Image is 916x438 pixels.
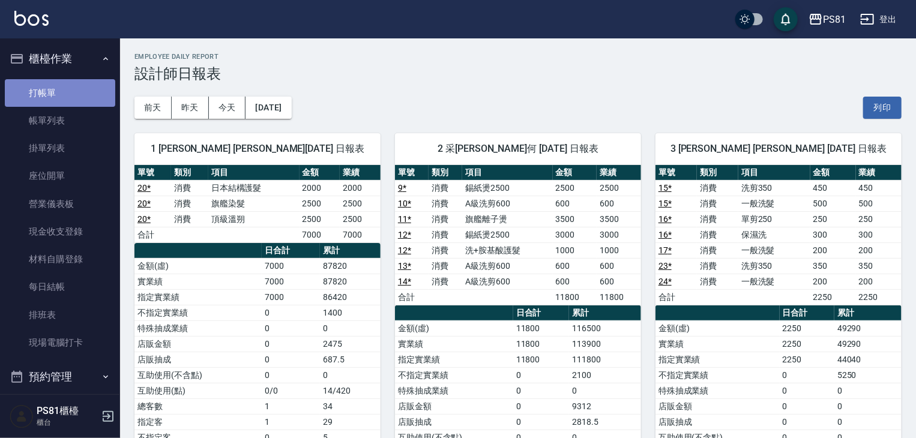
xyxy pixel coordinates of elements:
[856,258,902,274] td: 350
[697,180,738,196] td: 消費
[134,305,262,320] td: 不指定實業績
[320,398,381,414] td: 34
[738,242,810,258] td: 一般洗髮
[697,165,738,181] th: 類別
[863,97,902,119] button: 列印
[569,398,641,414] td: 9312
[810,274,856,289] td: 200
[395,289,429,305] td: 合計
[300,165,340,181] th: 金額
[340,196,381,211] td: 2500
[320,289,381,305] td: 86420
[320,383,381,398] td: 14/420
[513,398,569,414] td: 0
[597,242,641,258] td: 1000
[856,227,902,242] td: 300
[134,383,262,398] td: 互助使用(點)
[513,414,569,430] td: 0
[395,414,513,430] td: 店販抽成
[429,258,462,274] td: 消費
[804,7,851,32] button: PS81
[597,258,641,274] td: 600
[134,65,902,82] h3: 設計師日報表
[320,367,381,383] td: 0
[134,165,171,181] th: 單號
[780,383,834,398] td: 0
[208,211,300,227] td: 頂級溫朔
[834,398,902,414] td: 0
[780,305,834,321] th: 日合計
[697,227,738,242] td: 消費
[171,165,208,181] th: 類別
[780,352,834,367] td: 2250
[810,242,856,258] td: 200
[262,383,320,398] td: 0/0
[37,417,98,428] p: 櫃台
[513,336,569,352] td: 11800
[300,227,340,242] td: 7000
[738,196,810,211] td: 一般洗髮
[300,180,340,196] td: 2000
[395,165,641,305] table: a dense table
[810,196,856,211] td: 500
[569,305,641,321] th: 累計
[513,320,569,336] td: 11800
[462,274,552,289] td: A級洗剪600
[738,274,810,289] td: 一般洗髮
[320,336,381,352] td: 2475
[834,336,902,352] td: 49290
[429,227,462,242] td: 消費
[780,320,834,336] td: 2250
[134,258,262,274] td: 金額(虛)
[856,242,902,258] td: 200
[697,242,738,258] td: 消費
[553,211,597,227] td: 3500
[780,398,834,414] td: 0
[856,180,902,196] td: 450
[5,43,115,74] button: 櫃檯作業
[569,320,641,336] td: 116500
[553,196,597,211] td: 600
[246,97,291,119] button: [DATE]
[134,336,262,352] td: 店販金額
[429,242,462,258] td: 消費
[409,143,627,155] span: 2 采[PERSON_NAME]何 [DATE] 日報表
[208,165,300,181] th: 項目
[569,414,641,430] td: 2818.5
[395,398,513,414] td: 店販金額
[834,383,902,398] td: 0
[262,367,320,383] td: 0
[5,107,115,134] a: 帳單列表
[5,329,115,356] a: 現場電腦打卡
[262,305,320,320] td: 0
[855,8,902,31] button: 登出
[738,165,810,181] th: 項目
[597,180,641,196] td: 2500
[134,97,172,119] button: 前天
[738,180,810,196] td: 洗剪350
[5,218,115,245] a: 現金收支登錄
[856,211,902,227] td: 250
[134,320,262,336] td: 特殊抽成業績
[655,414,780,430] td: 店販抽成
[513,305,569,321] th: 日合計
[823,12,846,27] div: PS81
[655,367,780,383] td: 不指定實業績
[262,398,320,414] td: 1
[262,258,320,274] td: 7000
[569,352,641,367] td: 111800
[320,352,381,367] td: 687.5
[395,336,513,352] td: 實業績
[462,165,552,181] th: 項目
[262,320,320,336] td: 0
[340,180,381,196] td: 2000
[340,227,381,242] td: 7000
[429,196,462,211] td: 消費
[262,243,320,259] th: 日合計
[655,352,780,367] td: 指定實業績
[597,165,641,181] th: 業績
[134,398,262,414] td: 總客數
[208,196,300,211] td: 旗艦染髮
[395,352,513,367] td: 指定實業績
[5,134,115,162] a: 掛單列表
